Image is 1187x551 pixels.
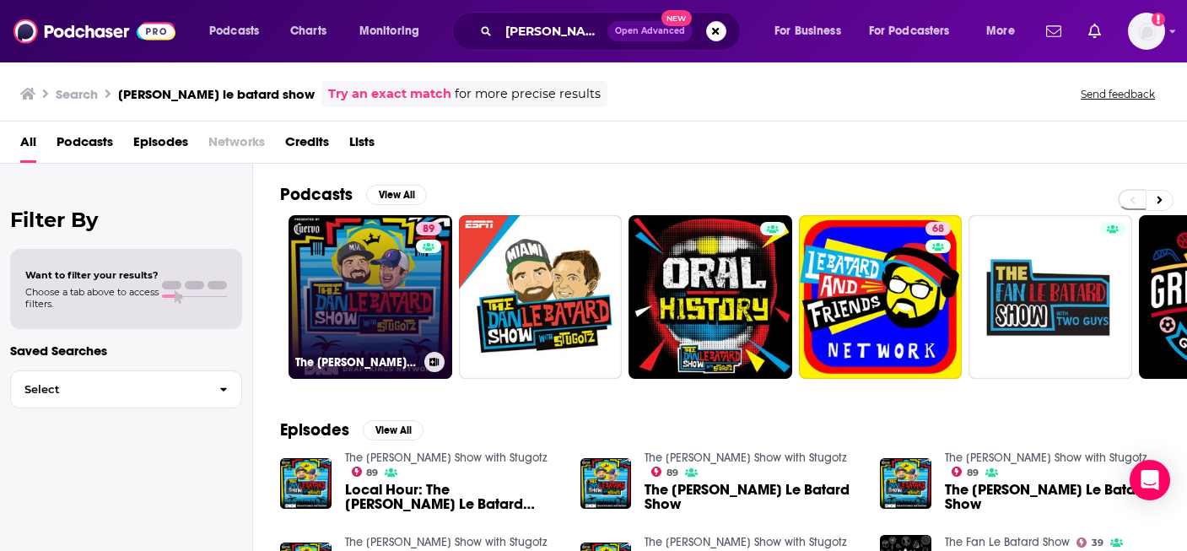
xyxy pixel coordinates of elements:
[763,18,862,45] button: open menu
[345,483,560,511] a: Local Hour: The Dan Le Batard Show Sans Dan Le Batard
[280,184,427,205] a: PodcastsView All
[869,19,950,43] span: For Podcasters
[345,483,560,511] span: Local Hour: The [PERSON_NAME] Le Batard Show Sans [PERSON_NAME]
[366,469,378,477] span: 89
[986,19,1015,43] span: More
[1128,13,1165,50] button: Show profile menu
[25,286,159,310] span: Choose a tab above to access filters.
[285,128,329,163] a: Credits
[1128,13,1165,50] span: Logged in as jerryparshall
[799,215,963,379] a: 68
[280,184,353,205] h2: Podcasts
[645,483,860,511] a: The Dan Le Batard Show
[1076,537,1103,548] a: 39
[651,467,678,477] a: 89
[10,343,242,359] p: Saved Searches
[945,451,1147,465] a: The Dan Le Batard Show with Stugotz
[11,384,206,395] span: Select
[328,84,451,104] a: Try an exact match
[118,86,315,102] h3: [PERSON_NAME] le batard show
[499,18,607,45] input: Search podcasts, credits, & more...
[661,10,692,26] span: New
[1092,539,1103,547] span: 39
[455,84,601,104] span: for more precise results
[197,18,281,45] button: open menu
[345,535,548,549] a: The Dan Le Batard Show with Stugotz
[1130,460,1170,500] div: Open Intercom Messenger
[416,222,441,235] a: 89
[279,18,337,45] a: Charts
[349,128,375,163] a: Lists
[1082,17,1108,46] a: Show notifications dropdown
[1128,13,1165,50] img: User Profile
[423,221,434,238] span: 89
[208,128,265,163] span: Networks
[10,208,242,232] h2: Filter By
[366,185,427,205] button: View All
[580,458,632,510] img: The Dan Le Batard Show
[352,467,379,477] a: 89
[774,19,841,43] span: For Business
[348,18,441,45] button: open menu
[645,451,847,465] a: The Dan Le Batard Show with Stugotz
[363,420,424,440] button: View All
[925,222,951,235] a: 68
[932,221,944,238] span: 68
[209,19,259,43] span: Podcasts
[967,469,979,477] span: 89
[359,19,419,43] span: Monitoring
[666,469,678,477] span: 89
[345,451,548,465] a: The Dan Le Batard Show with Stugotz
[880,458,931,510] img: The Dan Le Batard Show
[20,128,36,163] a: All
[280,419,424,440] a: EpisodesView All
[10,370,242,408] button: Select
[25,269,159,281] span: Want to filter your results?
[945,535,1070,549] a: The Fan Le Batard Show
[974,18,1036,45] button: open menu
[645,535,847,549] a: The Dan Le Batard Show with Stugotz
[13,15,175,47] img: Podchaser - Follow, Share and Rate Podcasts
[295,355,418,370] h3: The [PERSON_NAME] Show with Stugotz
[280,419,349,440] h2: Episodes
[945,483,1160,511] a: The Dan Le Batard Show
[290,19,326,43] span: Charts
[280,458,332,510] img: Local Hour: The Dan Le Batard Show Sans Dan Le Batard
[1152,13,1165,26] svg: Add a profile image
[645,483,860,511] span: The [PERSON_NAME] Le Batard Show
[289,215,452,379] a: 89The [PERSON_NAME] Show with Stugotz
[133,128,188,163] a: Episodes
[615,27,685,35] span: Open Advanced
[1076,87,1160,101] button: Send feedback
[57,128,113,163] a: Podcasts
[56,86,98,102] h3: Search
[1039,17,1068,46] a: Show notifications dropdown
[945,483,1160,511] span: The [PERSON_NAME] Le Batard Show
[607,21,693,41] button: Open AdvancedNew
[468,12,757,51] div: Search podcasts, credits, & more...
[858,18,974,45] button: open menu
[952,467,979,477] a: 89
